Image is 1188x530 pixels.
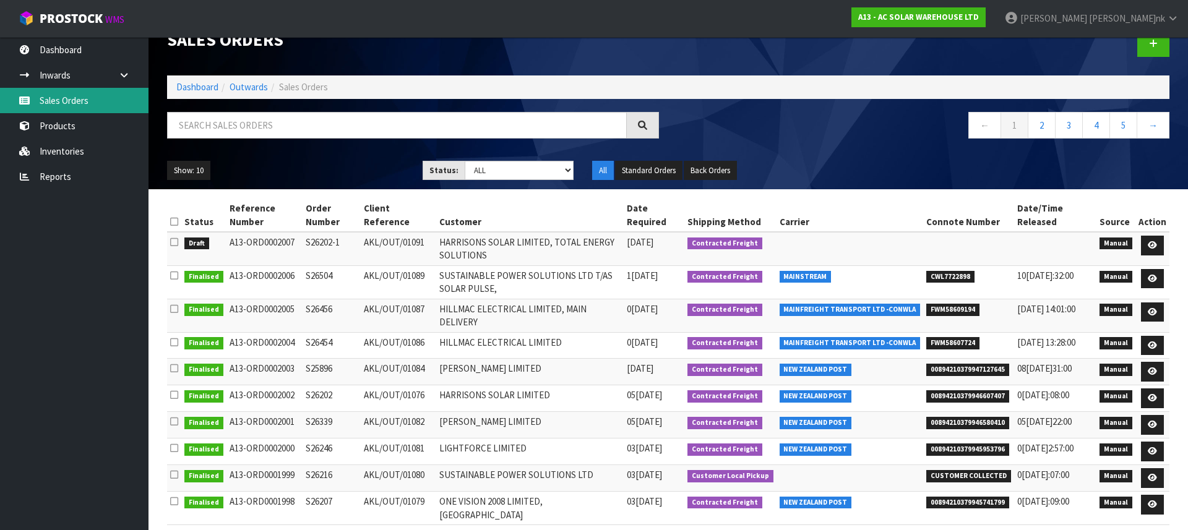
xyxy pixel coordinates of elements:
span: Contracted Freight [687,364,762,376]
span: Contracted Freight [687,271,762,283]
span: 10[DATE]:32:00 [1017,270,1074,281]
td: A13-ORD0002007 [226,232,303,265]
td: [PERSON_NAME] LIMITED [436,359,624,385]
td: AKL/OUT/01080 [361,465,436,492]
span: Manual [1100,470,1132,482]
span: 08[DATE]31:00 [1017,362,1072,374]
td: S26339 [303,412,361,438]
button: Standard Orders [615,161,682,181]
span: Contracted Freight [687,337,762,349]
h1: Sales Orders [167,30,659,49]
th: Order Number [303,199,361,232]
span: Manual [1100,337,1132,349]
th: Date Required [624,199,684,232]
td: AKL/OUT/01082 [361,412,436,438]
td: AKL/OUT/01091 [361,232,436,265]
td: A13-ORD0001999 [226,465,303,492]
td: A13-ORD0001998 [226,492,303,525]
a: 4 [1082,112,1110,139]
td: A13-ORD0002004 [226,332,303,359]
td: A13-ORD0002000 [226,438,303,465]
td: A13-ORD0002005 [226,299,303,332]
span: Manual [1100,271,1132,283]
button: All [592,161,614,181]
td: A13-ORD0002003 [226,359,303,385]
td: AKL/OUT/01079 [361,492,436,525]
span: Finalised [184,364,223,376]
span: Manual [1100,443,1132,456]
th: Connote Number [923,199,1014,232]
span: MAINSTREAM [780,271,832,283]
th: Carrier [777,199,924,232]
span: Draft [184,237,209,250]
th: Client Reference [361,199,436,232]
td: AKL/OUT/01086 [361,332,436,359]
span: Manual [1100,390,1132,403]
span: FWM58609194 [926,304,979,316]
th: Source [1096,199,1135,232]
td: AKL/OUT/01081 [361,438,436,465]
span: Contracted Freight [687,443,762,456]
a: Outwards [230,81,268,93]
span: Manual [1100,497,1132,509]
span: 00894210379946607407 [926,390,1009,403]
small: WMS [105,14,124,25]
span: Finalised [184,417,223,429]
strong: A13 - AC SOLAR WAREHOUSE LTD [858,12,979,22]
span: 05[DATE] [627,389,662,401]
td: HARRISONS SOLAR LIMITED, TOTAL ENERGY SOLUTIONS [436,232,624,265]
th: Status [181,199,226,232]
span: CUSTOMER COLLECTED [926,470,1011,482]
span: Finalised [184,497,223,509]
td: A13-ORD0002001 [226,412,303,438]
td: S26246 [303,438,361,465]
span: 0[DATE] [627,303,658,315]
span: [PERSON_NAME]nk [1089,12,1165,24]
span: 05[DATE]22:00 [1017,416,1072,427]
span: NEW ZEALAND POST [780,443,852,456]
span: Finalised [184,337,223,349]
td: LIGHTFORCE LIMITED [436,438,624,465]
span: Sales Orders [279,81,328,93]
span: 0[DATE] [627,336,658,348]
img: cube-alt.png [19,11,34,26]
td: S26216 [303,465,361,492]
td: AKL/OUT/01087 [361,299,436,332]
td: S26456 [303,299,361,332]
span: Contracted Freight [687,497,762,509]
span: 0[DATE]2:57:00 [1017,442,1074,454]
td: AKL/OUT/01076 [361,385,436,412]
td: AKL/OUT/01089 [361,265,436,299]
span: 00894210379945741799 [926,497,1009,509]
td: [PERSON_NAME] LIMITED [436,412,624,438]
button: Show: 10 [167,161,210,181]
th: Date/Time Released [1014,199,1097,232]
th: Reference Number [226,199,303,232]
td: S26202 [303,385,361,412]
button: Back Orders [684,161,737,181]
span: [DATE] [627,236,653,248]
span: Finalised [184,304,223,316]
span: 0[DATE]:09:00 [1017,495,1069,507]
span: Contracted Freight [687,417,762,429]
span: Manual [1100,364,1132,376]
span: Finalised [184,470,223,482]
span: Finalised [184,390,223,403]
span: [DATE] 14:01:00 [1017,303,1075,315]
td: S26207 [303,492,361,525]
span: MAINFREIGHT TRANSPORT LTD -CONWLA [780,304,921,316]
span: Finalised [184,271,223,283]
span: [DATE] [627,362,653,374]
td: S26504 [303,265,361,299]
th: Shipping Method [684,199,777,232]
nav: Page navigation [678,112,1169,142]
span: 00894210379945953796 [926,443,1009,456]
span: MAINFREIGHT TRANSPORT LTD -CONWLA [780,337,921,349]
input: Search sales orders [167,112,627,139]
th: Customer [436,199,624,232]
a: 5 [1109,112,1137,139]
td: AKL/OUT/01084 [361,359,436,385]
span: 03[DATE] [627,495,662,507]
td: SUSTAINABLE POWER SOLUTIONS LTD T/AS SOLAR PULSE, [436,265,624,299]
span: NEW ZEALAND POST [780,497,852,509]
